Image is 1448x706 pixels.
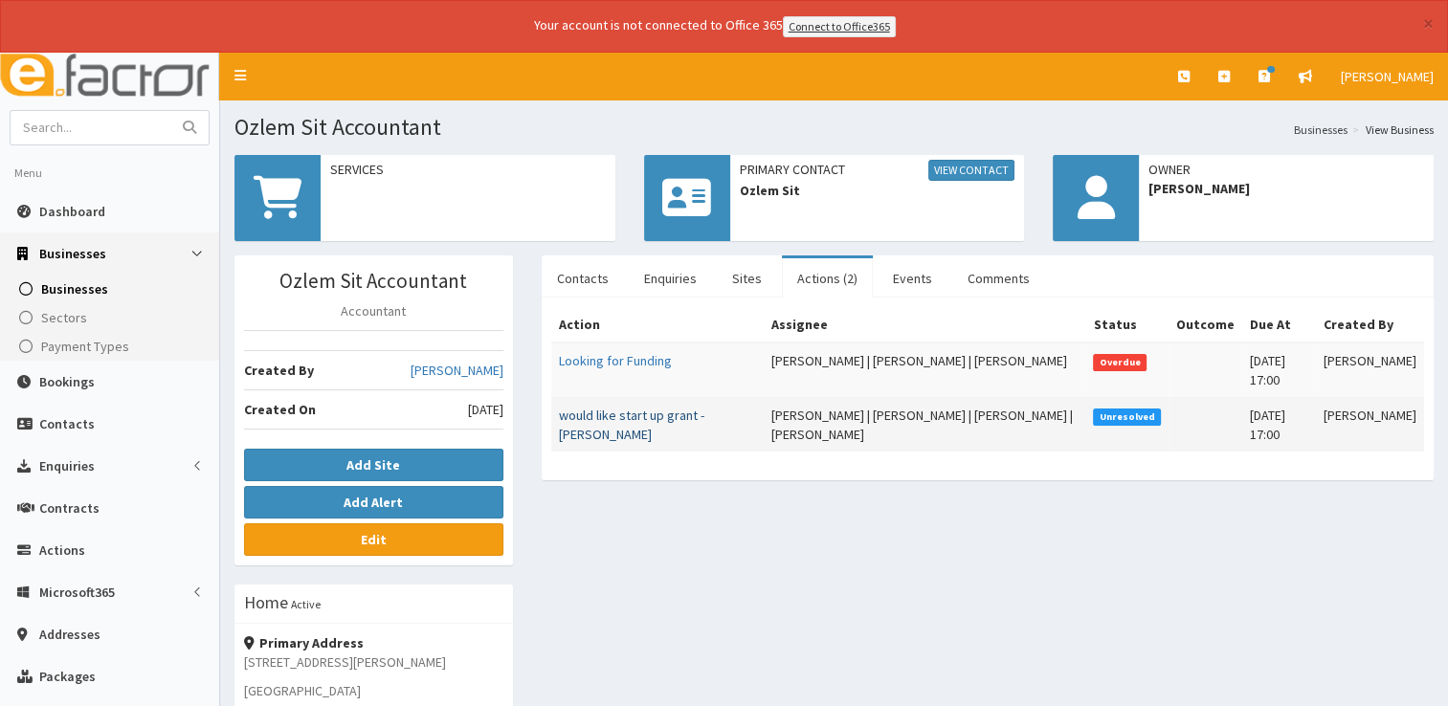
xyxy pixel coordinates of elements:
[1085,307,1169,342] th: Status
[244,486,503,518] button: Add Alert
[244,301,503,320] p: Accountant
[244,681,503,700] p: [GEOGRAPHIC_DATA]
[559,352,672,369] a: Looking for Funding
[346,456,400,474] b: Add Site
[41,280,108,298] span: Businesses
[878,258,947,298] a: Events
[764,307,1086,342] th: Assignee
[559,407,704,443] a: would like start up grant - [PERSON_NAME]
[39,541,85,559] span: Actions
[344,494,403,511] b: Add Alert
[468,400,503,419] span: [DATE]
[1316,397,1424,452] td: [PERSON_NAME]
[39,245,106,262] span: Businesses
[39,584,115,601] span: Microsoft365
[39,499,100,517] span: Contracts
[1294,121,1348,138] a: Businesses
[41,338,129,355] span: Payment Types
[39,668,96,685] span: Packages
[717,258,777,298] a: Sites
[1093,354,1147,371] span: Overdue
[1423,13,1434,33] button: ×
[1348,121,1434,138] li: View Business
[1169,307,1242,342] th: Outcome
[244,401,316,418] b: Created On
[244,362,314,379] b: Created By
[1093,408,1161,426] span: Unresolved
[234,115,1434,140] h1: Ozlem Sit Accountant
[764,342,1086,398] td: [PERSON_NAME] | [PERSON_NAME] | [PERSON_NAME]
[1242,397,1316,452] td: [DATE] 17:00
[244,594,288,611] h3: Home
[41,309,87,326] span: Sectors
[1316,342,1424,398] td: [PERSON_NAME]
[1341,68,1434,85] span: [PERSON_NAME]
[764,397,1086,452] td: [PERSON_NAME] | [PERSON_NAME] | [PERSON_NAME] | [PERSON_NAME]
[1326,53,1448,100] a: [PERSON_NAME]
[5,332,219,361] a: Payment Types
[542,258,624,298] a: Contacts
[330,160,606,179] span: Services
[155,15,1275,37] div: Your account is not connected to Office 365
[551,307,764,342] th: Action
[740,160,1015,181] span: Primary Contact
[928,160,1014,181] a: View Contact
[244,652,503,672] p: [STREET_ADDRESS][PERSON_NAME]
[291,597,321,611] small: Active
[411,361,503,380] a: [PERSON_NAME]
[5,303,219,332] a: Sectors
[1148,160,1424,179] span: Owner
[361,531,387,548] b: Edit
[782,258,873,298] a: Actions (2)
[740,181,1015,200] span: Ozlem Sit
[629,258,712,298] a: Enquiries
[1242,342,1316,398] td: [DATE] 17:00
[1316,307,1424,342] th: Created By
[244,523,503,556] a: Edit
[39,415,95,432] span: Contacts
[244,634,364,651] strong: Primary Address
[39,203,105,220] span: Dashboard
[244,270,503,292] h3: Ozlem Sit Accountant
[39,457,95,474] span: Enquiries
[39,626,100,643] span: Addresses
[952,258,1045,298] a: Comments
[5,275,219,303] a: Businesses
[1242,307,1316,342] th: Due At
[1148,179,1424,198] span: [PERSON_NAME]
[39,373,95,390] span: Bookings
[11,111,171,144] input: Search...
[783,16,896,37] a: Connect to Office365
